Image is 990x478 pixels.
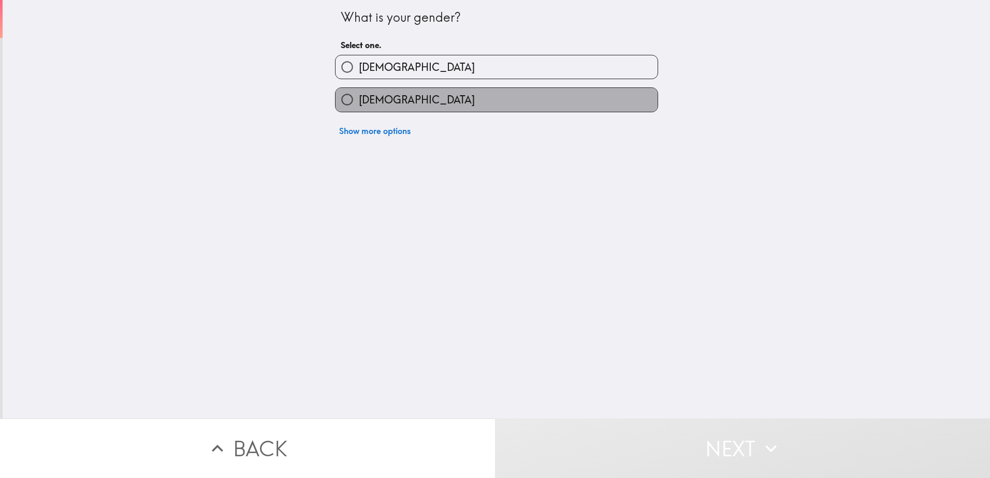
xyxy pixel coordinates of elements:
[336,88,658,111] button: [DEMOGRAPHIC_DATA]
[495,419,990,478] button: Next
[336,55,658,79] button: [DEMOGRAPHIC_DATA]
[359,93,475,107] span: [DEMOGRAPHIC_DATA]
[335,121,415,141] button: Show more options
[359,60,475,74] span: [DEMOGRAPHIC_DATA]
[341,39,652,51] h6: Select one.
[341,9,652,26] div: What is your gender?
